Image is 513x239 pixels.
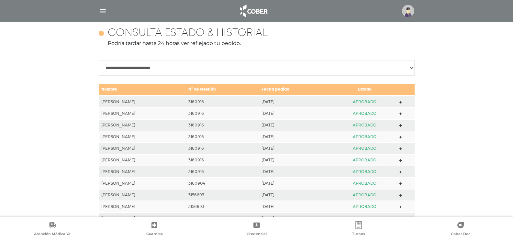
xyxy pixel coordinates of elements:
td: Nombre [99,84,186,96]
td: [DATE] [259,143,333,154]
td: [DATE] [259,96,333,108]
a: Guardias [103,221,205,238]
td: [PERSON_NAME] [99,131,186,143]
span: Cober Doc [451,232,470,237]
td: 3160916 [186,143,259,154]
td: APROBADO [332,108,397,119]
td: Fecha pedido [259,84,333,96]
p: Podría tardar hasta 24 horas ver reflejado tu pedido. [99,39,415,47]
span: Turnos [352,232,365,237]
td: 3160916 [186,96,259,108]
td: [DATE] [259,189,333,201]
td: [PERSON_NAME] [99,108,186,119]
td: APROBADO [332,131,397,143]
td: 3156693 [186,189,259,201]
h4: Consulta estado & historial [108,27,268,39]
span: Credencial [247,232,267,237]
span: Atención Médica Ya [34,232,71,237]
td: 3160904 [186,178,259,189]
td: [DATE] [259,166,333,178]
td: [PERSON_NAME] [99,154,186,166]
img: logo_cober_home-white.png [236,3,270,19]
td: [DATE] [259,131,333,143]
td: 3160916 [186,131,259,143]
td: 3156693 [186,201,259,212]
td: [PERSON_NAME] [99,96,186,108]
td: APROBADO [332,189,397,201]
td: 3160916 [186,154,259,166]
td: APROBADO [332,119,397,131]
td: 3156693 [186,212,259,224]
td: N° de Gestión [186,84,259,96]
td: APROBADO [332,212,397,224]
td: [PERSON_NAME] [99,119,186,131]
td: [DATE] [259,119,333,131]
td: 3160916 [186,108,259,119]
td: APROBADO [332,143,397,154]
td: [PERSON_NAME] [99,212,186,224]
td: APROBADO [332,166,397,178]
td: 3160916 [186,166,259,178]
td: [PERSON_NAME] [99,189,186,201]
td: [PERSON_NAME] [99,178,186,189]
img: Cober_menu-lines-white.svg [99,7,107,15]
td: [DATE] [259,201,333,212]
td: [PERSON_NAME] [99,166,186,178]
td: APROBADO [332,96,397,108]
td: [PERSON_NAME] [99,201,186,212]
span: Guardias [146,232,163,237]
td: APROBADO [332,154,397,166]
td: APROBADO [332,178,397,189]
td: [PERSON_NAME] [99,143,186,154]
a: Atención Médica Ya [1,221,103,238]
a: Cober Doc [410,221,512,238]
td: [DATE] [259,212,333,224]
img: profile-placeholder.svg [402,5,414,17]
td: Estado [332,84,397,96]
td: [DATE] [259,154,333,166]
td: 3160916 [186,119,259,131]
td: [DATE] [259,108,333,119]
td: APROBADO [332,201,397,212]
td: [DATE] [259,178,333,189]
a: Turnos [307,221,409,238]
a: Credencial [206,221,307,238]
